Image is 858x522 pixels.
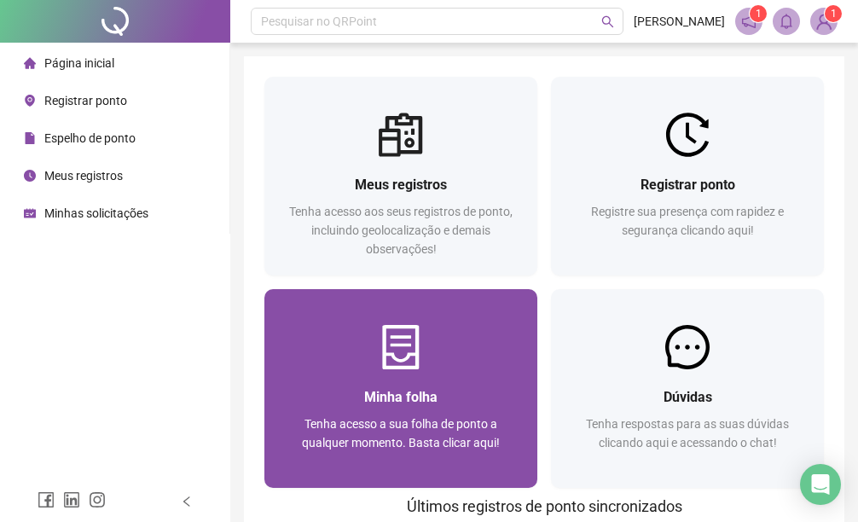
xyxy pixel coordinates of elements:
a: Registrar pontoRegistre sua presença com rapidez e segurança clicando aqui! [551,77,824,275]
span: Espelho de ponto [44,131,136,145]
span: Meus registros [44,169,123,183]
span: environment [24,95,36,107]
span: Registrar ponto [44,94,127,107]
span: notification [741,14,757,29]
img: 93832 [811,9,837,34]
span: left [181,496,193,507]
span: schedule [24,207,36,219]
sup: 1 [750,5,767,22]
sup: Atualize o seu contato no menu Meus Dados [825,5,842,22]
span: Tenha acesso a sua folha de ponto a qualquer momento. Basta clicar aqui! [302,417,500,449]
span: Tenha acesso aos seus registros de ponto, incluindo geolocalização e demais observações! [289,205,513,256]
span: instagram [89,491,106,508]
span: search [601,15,614,28]
div: Open Intercom Messenger [800,464,841,505]
span: Registrar ponto [641,177,735,193]
span: Registre sua presença com rapidez e segurança clicando aqui! [591,205,784,237]
span: facebook [38,491,55,508]
span: 1 [756,8,762,20]
span: file [24,132,36,144]
span: Minhas solicitações [44,206,148,220]
span: Minha folha [364,389,438,405]
a: DúvidasTenha respostas para as suas dúvidas clicando aqui e acessando o chat! [551,289,824,488]
span: Últimos registros de ponto sincronizados [407,497,682,515]
span: Página inicial [44,56,114,70]
span: Dúvidas [664,389,712,405]
span: [PERSON_NAME] [634,12,725,31]
a: Meus registrosTenha acesso aos seus registros de ponto, incluindo geolocalização e demais observa... [264,77,537,275]
span: home [24,57,36,69]
a: Minha folhaTenha acesso a sua folha de ponto a qualquer momento. Basta clicar aqui! [264,289,537,488]
span: Tenha respostas para as suas dúvidas clicando aqui e acessando o chat! [586,417,789,449]
span: linkedin [63,491,80,508]
span: bell [779,14,794,29]
span: 1 [831,8,837,20]
span: clock-circle [24,170,36,182]
span: Meus registros [355,177,447,193]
